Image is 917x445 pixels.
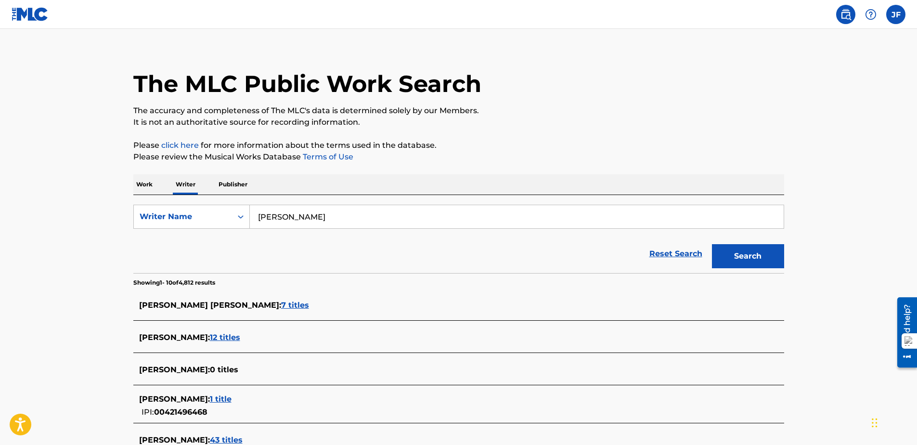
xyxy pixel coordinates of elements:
span: 7 titles [281,301,309,310]
p: It is not an authoritative source for recording information. [133,117,784,128]
a: Reset Search [645,243,707,264]
button: Search [712,244,784,268]
span: [PERSON_NAME] [PERSON_NAME] : [139,301,281,310]
form: Search Form [133,205,784,273]
span: 43 titles [210,435,243,445]
span: 00421496468 [154,407,207,417]
span: [PERSON_NAME] : [139,365,210,374]
img: MLC Logo [12,7,49,21]
p: Please for more information about the terms used in the database. [133,140,784,151]
img: help [865,9,877,20]
span: 0 titles [210,365,238,374]
p: Writer [173,174,198,195]
p: Work [133,174,155,195]
div: Help [861,5,880,24]
p: Please review the Musical Works Database [133,151,784,163]
span: [PERSON_NAME] : [139,435,210,445]
a: click here [161,141,199,150]
div: Writer Name [140,211,226,222]
span: 12 titles [210,333,240,342]
span: [PERSON_NAME] : [139,333,210,342]
span: IPI: [142,407,154,417]
p: The accuracy and completeness of The MLC's data is determined solely by our Members. [133,105,784,117]
iframe: Resource Center [890,294,917,371]
a: Public Search [836,5,855,24]
iframe: Chat Widget [869,399,917,445]
span: 1 title [210,394,232,404]
div: Drag [872,408,878,437]
div: User Menu [886,5,905,24]
span: [PERSON_NAME] : [139,394,210,404]
p: Publisher [216,174,250,195]
img: search [840,9,852,20]
a: Terms of Use [301,152,353,161]
h1: The MLC Public Work Search [133,69,481,98]
p: Showing 1 - 10 of 4,812 results [133,278,215,287]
